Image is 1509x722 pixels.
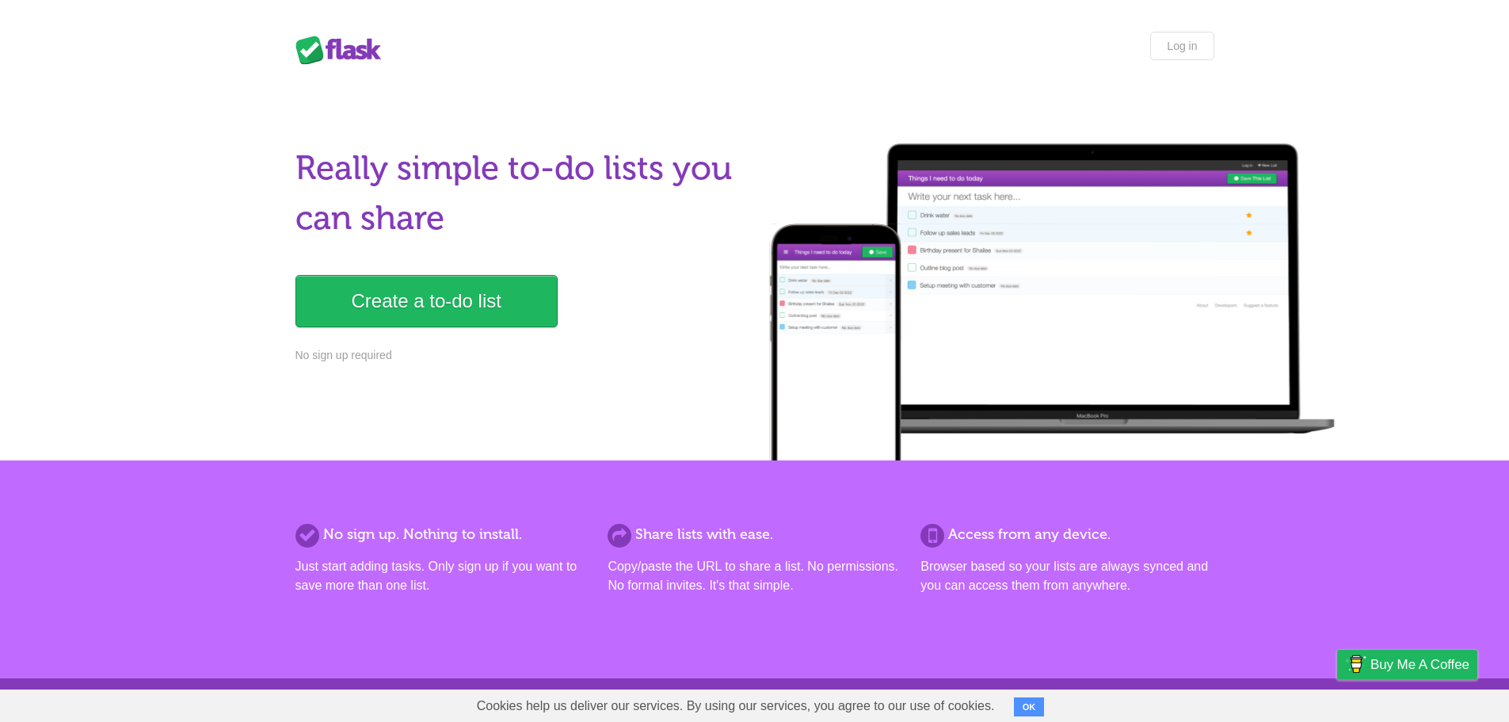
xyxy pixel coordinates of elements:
p: Copy/paste the URL to share a list. No permissions. No formal invites. It's that simple. [608,557,901,595]
p: Browser based so your lists are always synced and you can access them from anywhere. [920,557,1214,595]
img: Buy me a coffee [1345,651,1366,678]
a: Create a to-do list [295,275,558,327]
button: OK [1014,697,1045,716]
h2: Access from any device. [920,524,1214,545]
p: Just start adding tasks. Only sign up if you want to save more than one list. [295,557,589,595]
h2: Share lists with ease. [608,524,901,545]
span: Buy me a coffee [1370,651,1469,678]
a: Buy me a coffee [1337,650,1477,679]
a: Log in [1150,32,1214,60]
p: No sign up required [295,347,745,364]
div: Flask Lists [295,36,391,64]
h1: Really simple to-do lists you can share [295,143,745,243]
span: Cookies help us deliver our services. By using our services, you agree to our use of cookies. [461,690,1011,722]
h2: No sign up. Nothing to install. [295,524,589,545]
